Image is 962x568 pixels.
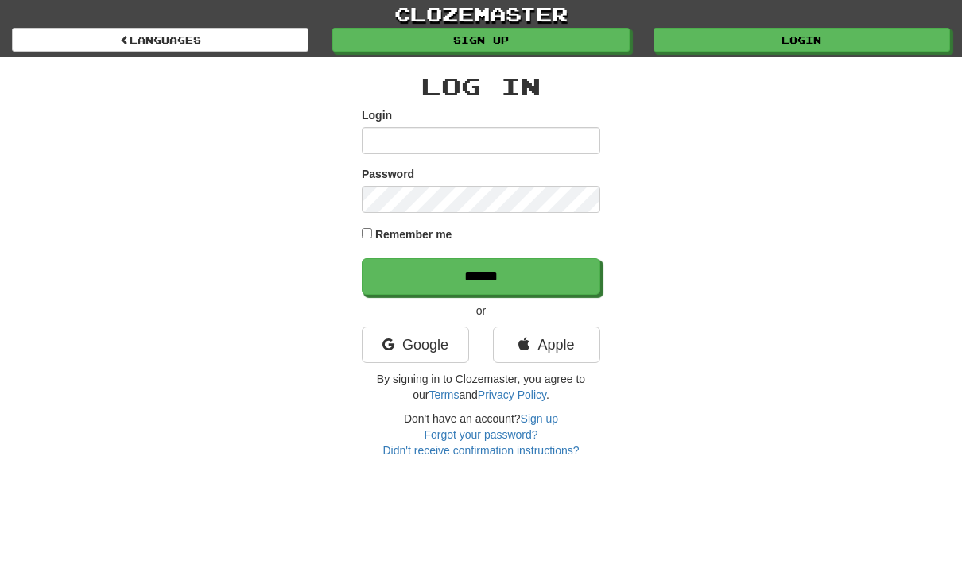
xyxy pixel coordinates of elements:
h2: Log In [362,73,600,99]
a: Sign up [521,412,558,425]
label: Remember me [375,226,452,242]
a: Terms [429,388,459,401]
a: Languages [12,28,308,52]
p: By signing in to Clozemaster, you agree to our and . [362,371,600,403]
a: Forgot your password? [424,428,537,441]
div: Don't have an account? [362,411,600,458]
a: Google [362,327,469,363]
a: Privacy Policy [478,388,546,401]
label: Password [362,166,414,182]
a: Sign up [332,28,629,52]
label: Login [362,107,392,123]
a: Apple [493,327,600,363]
a: Didn't receive confirmation instructions? [382,444,579,457]
p: or [362,303,600,319]
a: Login [654,28,950,52]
